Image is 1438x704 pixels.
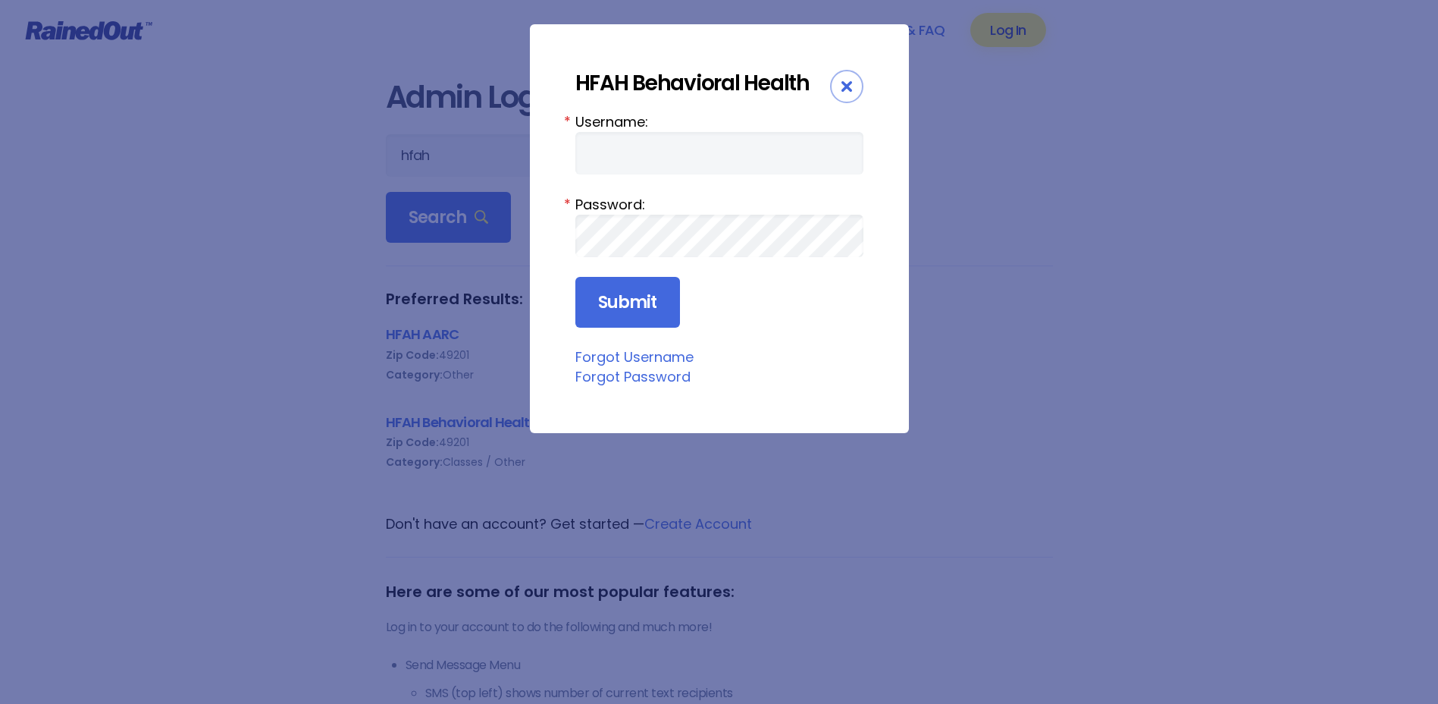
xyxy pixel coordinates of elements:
[575,70,830,96] div: HFAH Behavioral Health
[575,194,863,215] label: Password:
[575,112,863,132] label: Username:
[575,347,694,366] a: Forgot Username
[575,367,691,386] a: Forgot Password
[830,70,863,103] div: Close
[575,277,680,328] input: Submit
